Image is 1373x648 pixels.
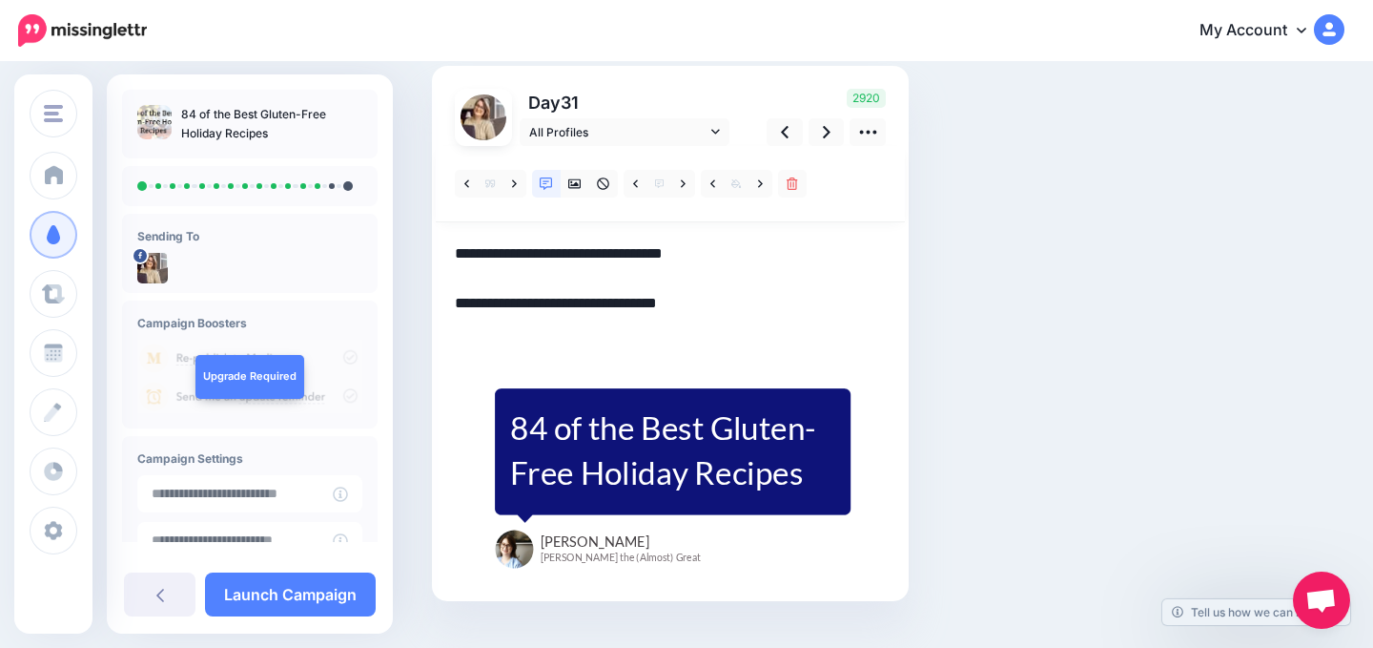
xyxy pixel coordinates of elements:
[137,229,362,243] h4: Sending To
[520,89,732,116] p: Day
[137,316,362,330] h4: Campaign Boosters
[195,355,304,399] a: Upgrade Required
[137,451,362,466] h4: Campaign Settings
[541,549,701,565] span: [PERSON_NAME] the (Almost) Great
[847,89,886,108] span: 2920
[18,14,147,47] img: Missinglettr
[1293,572,1350,629] div: Open chat
[137,105,172,139] img: 5cc998c1db68efec57b0342c628e9f05_thumb.jpg
[520,118,729,146] a: All Profiles
[541,534,650,551] span: [PERSON_NAME]
[529,122,707,142] span: All Profiles
[44,105,63,122] img: menu.png
[181,105,362,143] p: 84 of the Best Gluten-Free Holiday Recipes
[561,93,579,113] span: 31
[1180,8,1344,54] a: My Account
[1162,599,1350,625] a: Tell us how we can improve
[137,340,362,413] img: campaign_review_boosters.png
[510,406,834,494] div: 84 of the Best Gluten-Free Holiday Recipes
[461,94,506,140] img: 218253520_234552475155016_8163494364171905236_n-bsa153206.jpg
[137,253,168,283] img: 218253520_234552475155016_8163494364171905236_n-bsa153206.jpg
